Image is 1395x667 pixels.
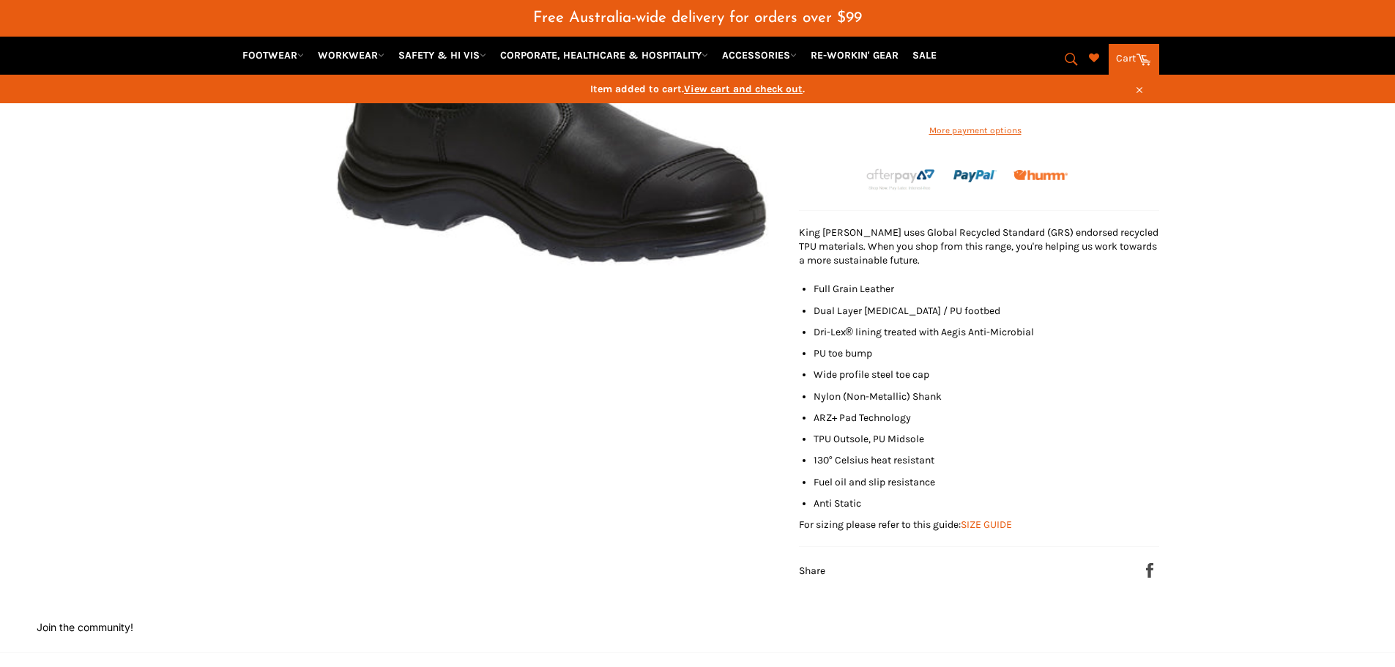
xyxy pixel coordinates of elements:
a: FOOTWEAR [237,42,310,68]
li: ARZ+ Pad Technology [814,411,1159,425]
a: SAFETY & HI VIS [393,42,492,68]
span: Free Australia-wide delivery for orders over $99 [533,10,862,26]
img: paypal.png [953,154,997,198]
a: SALE [907,42,942,68]
a: More payment options [799,124,1152,137]
p: For sizing please refer to this guide: [799,518,1159,532]
a: WORKWEAR [312,42,390,68]
p: King [PERSON_NAME] uses Global Recycled Standard (GRS) endorsed recycled TPU materials. When you ... [799,226,1159,268]
li: Dri-Lex® lining treated with Aegis Anti-Microbial [814,325,1159,339]
a: ACCESSORIES [716,42,803,68]
a: SIZE GUIDE [961,518,1012,531]
a: RE-WORKIN' GEAR [805,42,904,68]
li: Nylon (Non-Metallic) Shank [814,390,1159,403]
li: TPU Outsole, PU Midsole [814,432,1159,446]
span: Share [799,564,825,577]
button: Join the community! [37,621,133,633]
a: CORPORATE, HEALTHCARE & HOSPITALITY [494,42,714,68]
li: Full Grain Leather [814,282,1159,296]
img: Humm_core_logo_RGB-01_300x60px_small_195d8312-4386-4de7-b182-0ef9b6303a37.png [1013,170,1068,181]
li: Dual Layer [MEDICAL_DATA] / PU footbed [814,304,1159,318]
li: Wide profile steel toe cap [814,368,1159,381]
li: Anti Static [814,496,1159,510]
a: Cart [1109,44,1159,75]
span: Item added to cart. . [237,82,1159,96]
img: Afterpay-Logo-on-dark-bg_large.png [865,167,937,192]
li: 130° Celsius heat resistant [814,453,1159,467]
span: View cart and check out [684,83,803,95]
a: Item added to cart.View cart and check out. [237,75,1159,103]
li: Fuel oil and slip resistance [814,475,1159,489]
li: PU toe bump [814,346,1159,360]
